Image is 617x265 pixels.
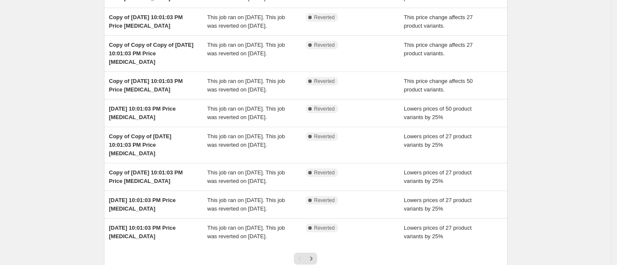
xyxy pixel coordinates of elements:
[314,14,335,21] span: Reverted
[207,133,285,148] span: This job ran on [DATE]. This job was reverted on [DATE].
[404,133,472,148] span: Lowers prices of 27 product variants by 25%
[207,105,285,120] span: This job ran on [DATE]. This job was reverted on [DATE].
[314,42,335,48] span: Reverted
[207,197,285,212] span: This job ran on [DATE]. This job was reverted on [DATE].
[314,225,335,231] span: Reverted
[294,253,317,265] nav: Pagination
[109,225,176,239] span: [DATE] 10:01:03 PM Price [MEDICAL_DATA]
[207,78,285,93] span: This job ran on [DATE]. This job was reverted on [DATE].
[314,197,335,204] span: Reverted
[314,105,335,112] span: Reverted
[207,225,285,239] span: This job ran on [DATE]. This job was reverted on [DATE].
[109,78,183,93] span: Copy of [DATE] 10:01:03 PM Price [MEDICAL_DATA]
[305,253,317,265] button: Next
[404,78,473,93] span: This price change affects 50 product variants.
[404,197,472,212] span: Lowers prices of 27 product variants by 25%
[404,14,473,29] span: This price change affects 27 product variants.
[314,78,335,85] span: Reverted
[404,169,472,184] span: Lowers prices of 27 product variants by 25%
[404,105,472,120] span: Lowers prices of 50 product variants by 25%
[404,42,473,57] span: This price change affects 27 product variants.
[207,169,285,184] span: This job ran on [DATE]. This job was reverted on [DATE].
[404,225,472,239] span: Lowers prices of 27 product variants by 25%
[109,105,176,120] span: [DATE] 10:01:03 PM Price [MEDICAL_DATA]
[207,14,285,29] span: This job ran on [DATE]. This job was reverted on [DATE].
[109,133,172,157] span: Copy of Copy of [DATE] 10:01:03 PM Price [MEDICAL_DATA]
[109,14,183,29] span: Copy of [DATE] 10:01:03 PM Price [MEDICAL_DATA]
[109,197,176,212] span: [DATE] 10:01:03 PM Price [MEDICAL_DATA]
[314,169,335,176] span: Reverted
[207,42,285,57] span: This job ran on [DATE]. This job was reverted on [DATE].
[109,169,183,184] span: Copy of [DATE] 10:01:03 PM Price [MEDICAL_DATA]
[109,42,194,65] span: Copy of Copy of Copy of [DATE] 10:01:03 PM Price [MEDICAL_DATA]
[314,133,335,140] span: Reverted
